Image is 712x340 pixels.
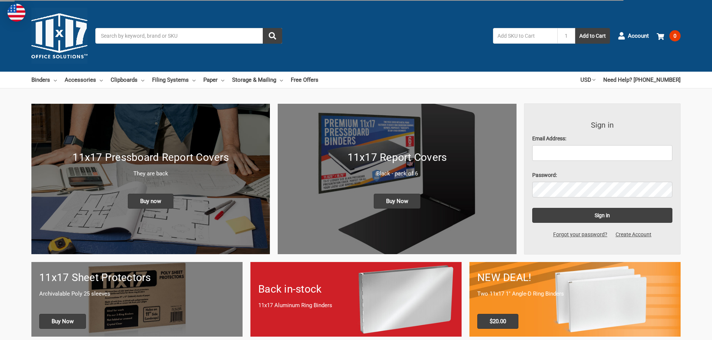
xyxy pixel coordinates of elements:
a: Clipboards [111,72,144,88]
input: Search by keyword, brand or SKU [95,28,282,44]
a: New 11x17 Pressboard Binders 11x17 Pressboard Report Covers They are back Buy now [31,104,270,254]
a: USD [580,72,595,88]
a: Paper [203,72,224,88]
h1: 11x17 Pressboard Report Covers [39,150,262,165]
p: 11x17 Aluminum Ring Binders [258,301,454,310]
p: Archivalable Poly 25 sleeves [39,290,235,298]
a: Storage & Mailing [232,72,283,88]
a: 11x17 Binder 2-pack only $20.00 NEW DEAL! Two 11x17 1" Angle-D Ring Binders $20.00 [469,262,681,336]
h3: Sign in [532,119,673,131]
iframe: Google Customer Reviews [650,320,712,340]
input: Add SKU to Cart [493,28,557,44]
p: They are back [39,169,262,178]
span: Buy Now [39,314,86,329]
img: 11x17.com [31,8,87,64]
a: 0 [657,26,681,46]
span: Buy now [128,194,173,209]
p: Two 11x17 1" Angle-D Ring Binders [477,290,673,298]
a: 11x17 sheet protectors 11x17 Sheet Protectors Archivalable Poly 25 sleeves Buy Now [31,262,243,336]
label: Password: [532,171,673,179]
a: Free Offers [291,72,318,88]
span: $20.00 [477,314,518,329]
a: Filing Systems [152,72,195,88]
a: Binders [31,72,57,88]
a: Accessories [65,72,103,88]
a: 11x17 Report Covers 11x17 Report Covers Black - pack of 6 Buy Now [278,104,516,254]
img: 11x17 Report Covers [278,104,516,254]
a: Account [618,26,649,46]
a: Forgot your password? [549,231,611,238]
a: Back in-stock 11x17 Aluminum Ring Binders [250,262,462,336]
a: Need Help? [PHONE_NUMBER] [603,72,681,88]
span: 0 [669,30,681,41]
img: duty and tax information for United States [7,4,25,22]
h1: Back in-stock [258,281,454,297]
p: Black - pack of 6 [286,169,508,178]
h1: 11x17 Report Covers [286,150,508,165]
span: Buy Now [374,194,420,209]
button: Add to Cart [575,28,610,44]
a: Create Account [611,231,656,238]
img: New 11x17 Pressboard Binders [31,104,270,254]
input: Sign in [532,208,673,223]
span: Account [628,32,649,40]
h1: 11x17 Sheet Protectors [39,270,235,286]
label: Email Address: [532,135,673,143]
h1: NEW DEAL! [477,270,673,286]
